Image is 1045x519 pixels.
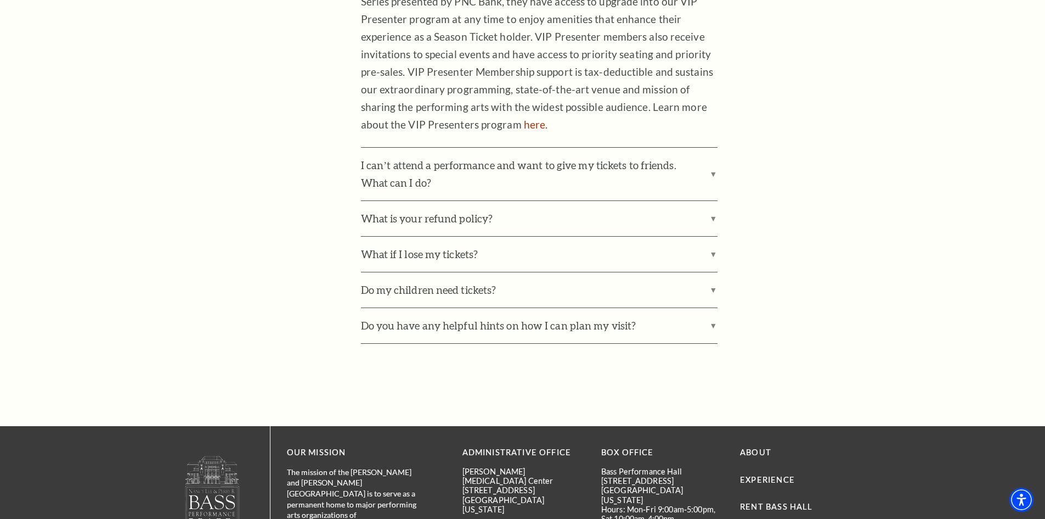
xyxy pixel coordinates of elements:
[361,272,718,308] label: Do my children need tickets?
[740,448,771,457] a: About
[601,446,724,460] p: BOX OFFICE
[601,485,724,505] p: [GEOGRAPHIC_DATA][US_STATE]
[462,495,585,515] p: [GEOGRAPHIC_DATA][US_STATE]
[524,118,545,131] a: Learn more about the VIP Presenters program here
[1009,488,1033,512] div: Accessibility Menu
[361,201,718,236] label: What is your refund policy?
[361,237,718,272] label: What if I lose my tickets?
[361,308,718,343] label: Do you have any helpful hints on how I can plan my visit?
[740,475,795,484] a: Experience
[287,446,424,460] p: OUR MISSION
[601,467,724,476] p: Bass Performance Hall
[462,467,585,486] p: [PERSON_NAME][MEDICAL_DATA] Center
[601,476,724,485] p: [STREET_ADDRESS]
[740,502,812,511] a: Rent Bass Hall
[462,485,585,495] p: [STREET_ADDRESS]
[462,446,585,460] p: Administrative Office
[361,148,718,200] label: I can’t attend a performance and want to give my tickets to friends. What can I do?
